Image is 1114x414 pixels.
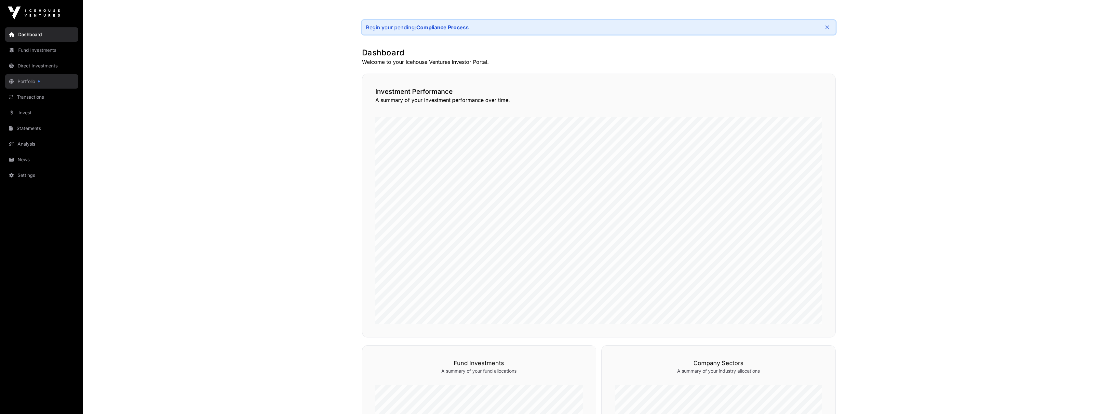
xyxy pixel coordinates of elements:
a: Statements [5,121,78,136]
h3: Fund Investments [375,359,583,368]
a: Dashboard [5,27,78,42]
iframe: Chat Widget [1081,383,1114,414]
a: Invest [5,106,78,120]
h3: Company Sectors [615,359,822,368]
a: News [5,152,78,167]
button: Close [823,23,832,32]
h2: Investment Performance [375,87,822,96]
a: Direct Investments [5,59,78,73]
img: Icehouse Ventures Logo [8,7,60,20]
a: Fund Investments [5,43,78,57]
a: Transactions [5,90,78,104]
p: A summary of your fund allocations [375,368,583,374]
a: Compliance Process [416,24,469,31]
a: Portfolio [5,74,78,89]
p: A summary of your industry allocations [615,368,822,374]
p: Welcome to your Icehouse Ventures Investor Portal. [362,58,836,66]
a: Settings [5,168,78,182]
div: Begin your pending: [366,24,469,31]
p: A summary of your investment performance over time. [375,96,822,104]
h1: Dashboard [362,48,836,58]
a: Analysis [5,137,78,151]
